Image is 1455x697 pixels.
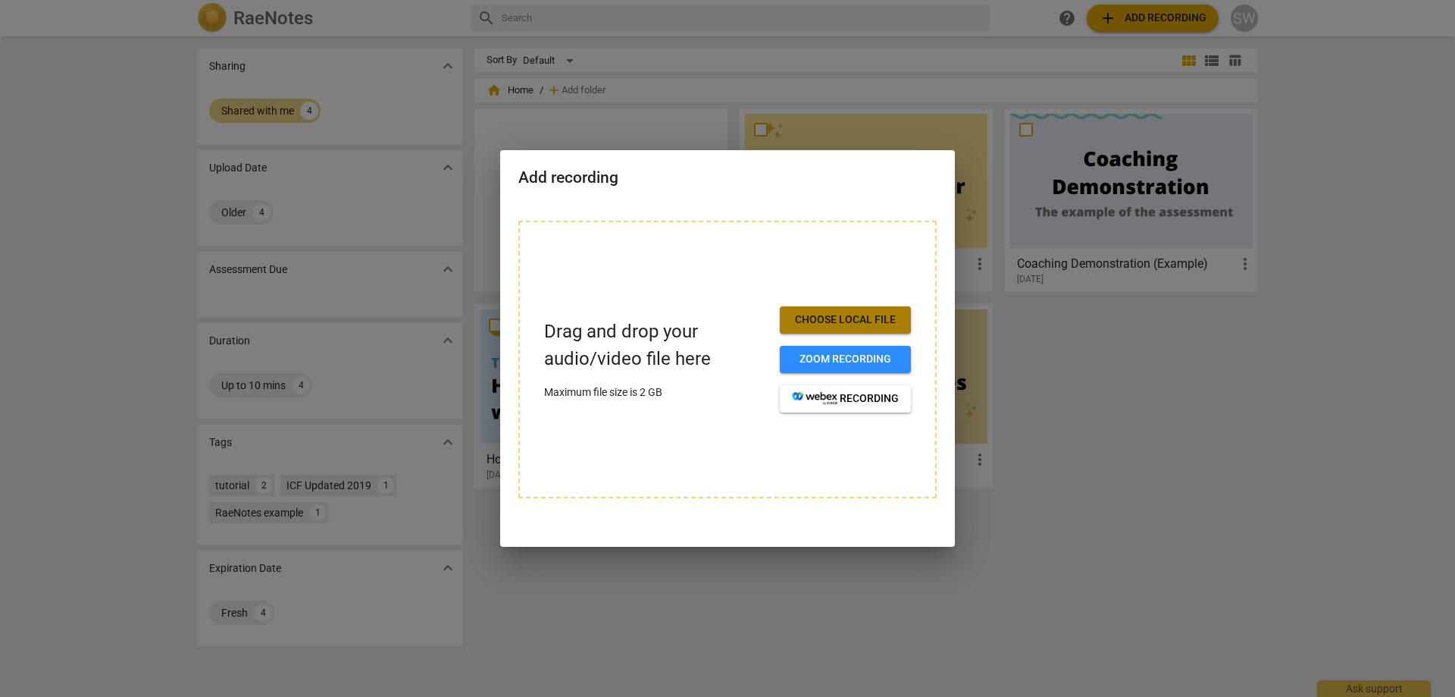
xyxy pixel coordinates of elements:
[780,306,911,334] button: Choose local file
[792,352,899,367] span: Zoom recording
[518,168,937,187] h2: Add recording
[544,385,768,400] p: Maximum file size is 2 GB
[780,346,911,373] button: Zoom recording
[792,391,899,407] span: recording
[780,385,911,413] button: recording
[544,319,768,372] p: Drag and drop your audio/video file here
[792,312,899,328] span: Choose local file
